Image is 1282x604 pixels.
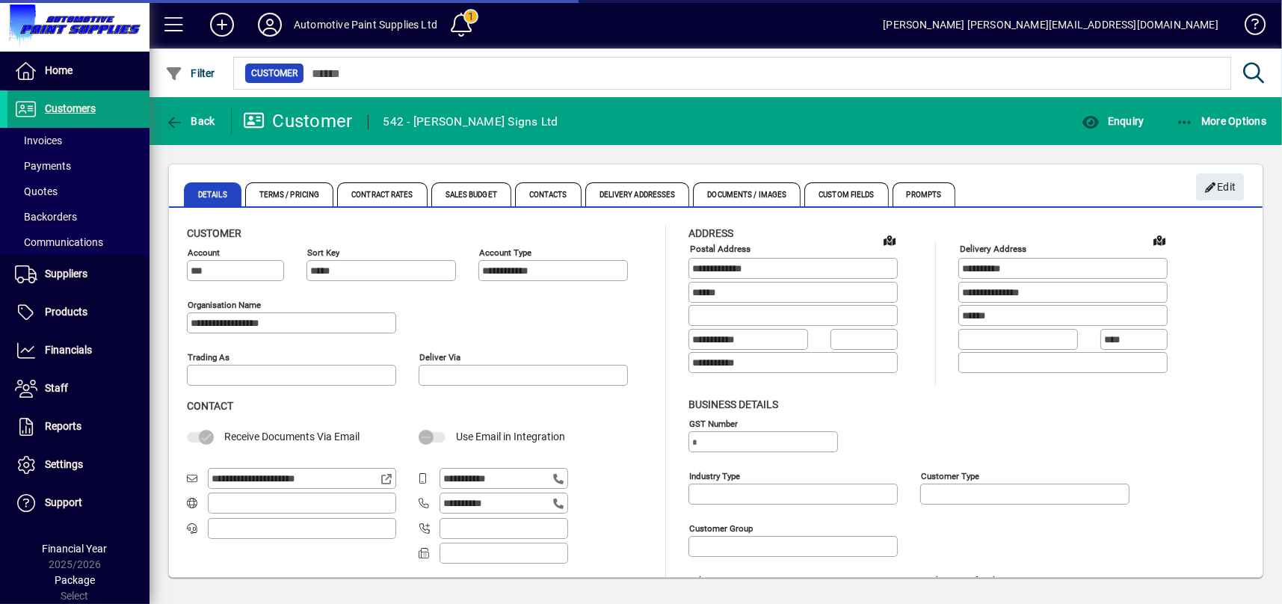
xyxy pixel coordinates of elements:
[431,182,511,206] span: Sales Budget
[7,446,150,484] a: Settings
[307,247,339,258] mat-label: Sort key
[251,66,298,81] span: Customer
[15,160,71,172] span: Payments
[55,574,95,586] span: Package
[688,227,733,239] span: Address
[515,182,582,206] span: Contacts
[893,182,956,206] span: Prompts
[1078,108,1147,135] button: Enquiry
[45,344,92,356] span: Financials
[1176,115,1267,127] span: More Options
[43,543,108,555] span: Financial Year
[184,182,241,206] span: Details
[165,67,215,79] span: Filter
[245,182,334,206] span: Terms / Pricing
[165,115,215,127] span: Back
[419,352,460,363] mat-label: Deliver via
[45,64,73,76] span: Home
[15,211,77,223] span: Backorders
[7,370,150,407] a: Staff
[456,431,565,443] span: Use Email in Integration
[188,352,229,363] mat-label: Trading as
[689,418,738,428] mat-label: GST Number
[921,575,995,585] mat-label: Marketing/ Referral
[878,228,902,252] a: View on map
[883,13,1218,37] div: [PERSON_NAME] [PERSON_NAME][EMAIL_ADDRESS][DOMAIN_NAME]
[7,332,150,369] a: Financials
[15,135,62,147] span: Invoices
[246,11,294,38] button: Profile
[45,382,68,394] span: Staff
[689,523,753,533] mat-label: Customer group
[479,247,531,258] mat-label: Account Type
[7,484,150,522] a: Support
[187,227,241,239] span: Customer
[383,110,558,134] div: 542 - [PERSON_NAME] Signs Ltd
[688,398,778,410] span: Business details
[693,182,801,206] span: Documents / Images
[161,60,219,87] button: Filter
[7,128,150,153] a: Invoices
[1196,173,1244,200] button: Edit
[294,13,437,37] div: Automotive Paint Supplies Ltd
[243,109,353,133] div: Customer
[45,496,82,508] span: Support
[1147,228,1171,252] a: View on map
[161,108,219,135] button: Back
[921,470,979,481] mat-label: Customer type
[45,458,83,470] span: Settings
[804,182,888,206] span: Custom Fields
[1233,3,1263,52] a: Knowledge Base
[45,420,81,432] span: Reports
[689,575,727,585] mat-label: Sales rep
[1204,175,1236,200] span: Edit
[45,102,96,114] span: Customers
[45,306,87,318] span: Products
[224,431,360,443] span: Receive Documents Via Email
[689,470,740,481] mat-label: Industry type
[45,268,87,280] span: Suppliers
[7,179,150,204] a: Quotes
[188,247,220,258] mat-label: Account
[15,185,58,197] span: Quotes
[7,204,150,229] a: Backorders
[15,236,103,248] span: Communications
[7,52,150,90] a: Home
[150,108,232,135] app-page-header-button: Back
[1082,115,1144,127] span: Enquiry
[1172,108,1271,135] button: More Options
[7,229,150,255] a: Communications
[585,182,690,206] span: Delivery Addresses
[198,11,246,38] button: Add
[7,294,150,331] a: Products
[7,408,150,446] a: Reports
[187,400,233,412] span: Contact
[188,300,261,310] mat-label: Organisation name
[337,182,427,206] span: Contract Rates
[7,256,150,293] a: Suppliers
[7,153,150,179] a: Payments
